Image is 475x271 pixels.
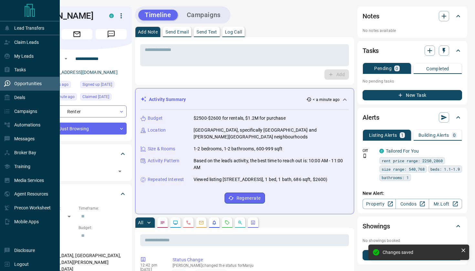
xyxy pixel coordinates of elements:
p: Log Call [225,30,242,34]
span: Signed up [DATE] [82,81,112,88]
span: Email [61,29,92,39]
button: Open [115,167,124,176]
p: Off [363,148,375,154]
a: Tailored For You [386,148,419,154]
div: condos.ca [109,14,114,18]
button: New Task [363,90,462,100]
p: No showings booked [363,238,462,244]
p: Activity Summary [149,96,186,103]
p: [PERSON_NAME] changed the status for Manju [173,263,346,268]
svg: Calls [186,220,191,225]
svg: Requests [225,220,230,225]
span: bathrooms: 1 [382,174,409,181]
div: Notes [363,8,462,24]
p: New Alert: [363,190,462,197]
button: Open [62,55,70,63]
svg: Listing Alerts [212,220,217,225]
svg: Lead Browsing Activity [173,220,178,225]
p: Pending [374,66,392,71]
p: Add Note [138,30,158,34]
div: Sun Sep 17 2023 [80,81,127,90]
p: Send Text [196,30,217,34]
p: < a minute ago [313,97,340,103]
p: Size & Rooms [148,146,175,152]
div: Activity Summary< a minute ago [141,94,349,105]
h1: [PERSON_NAME] [27,11,100,21]
p: $2500-$2600 for rentals, $1.2M for purchase [194,115,286,122]
p: No notes available [363,28,462,34]
h2: Alerts [363,112,379,123]
a: Mr.Loft [429,199,462,209]
div: Showings [363,218,462,234]
p: Status Change [173,256,346,263]
p: Areas Searched: [27,245,127,250]
svg: Opportunities [238,220,243,225]
p: Timeframe: [79,206,127,211]
h2: Tasks [363,45,379,56]
div: Tags [27,146,127,162]
p: Viewed listing [STREET_ADDRESS], 1 bed, 1 bath, 686 sqft, $2600) [194,176,327,183]
p: Budget: [79,225,127,231]
p: No pending tasks [363,76,462,86]
div: Tasks [363,43,462,58]
p: Activity Pattern [148,157,179,164]
div: Alerts [363,110,462,125]
div: Renter [27,105,127,117]
div: Changes saved [383,250,458,255]
p: 12:42 pm [140,263,163,267]
p: 0 [396,66,398,71]
p: Listing Alerts [369,133,397,137]
p: Send Email [165,30,189,34]
button: New Showing [363,250,462,260]
p: 1 [401,133,404,137]
p: 0 [453,133,456,137]
span: Claimed [DATE] [82,94,109,100]
a: Condos [396,199,429,209]
p: 1-2 bedrooms, 1-2 bathrooms, 600-999 sqft [194,146,282,152]
div: condos.ca [379,149,384,153]
p: Based on the lead's activity, the best time to reach out is: 10:00 AM - 11:00 AM [194,157,349,171]
a: Property [363,199,396,209]
span: beds: 1.1-1.9 [430,166,460,172]
span: size range: 540,768 [382,166,425,172]
p: Building Alerts [418,133,449,137]
p: Completed [426,66,449,71]
svg: Emails [199,220,204,225]
p: All [138,220,143,225]
span: rent price range: 2250,2860 [382,157,443,164]
h2: Notes [363,11,379,21]
p: Budget [148,115,163,122]
button: Regenerate [225,193,265,204]
p: Location [148,127,166,134]
p: [GEOGRAPHIC_DATA], specifically [GEOGRAPHIC_DATA] and [PERSON_NAME][GEOGRAPHIC_DATA] neighbourhoods [194,127,349,140]
div: Sun Sep 17 2023 [80,93,127,102]
button: Campaigns [180,10,227,20]
div: Criteria [27,186,127,202]
a: [EMAIL_ADDRESS][DOMAIN_NAME] [45,70,118,75]
button: Timeline [138,10,178,20]
p: Repeated Interest [148,176,184,183]
h2: Showings [363,221,390,231]
div: Just Browsing [27,123,127,135]
svg: Notes [160,220,165,225]
span: Message [96,29,127,39]
svg: Push Notification Only [363,154,367,158]
svg: Agent Actions [250,220,256,225]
